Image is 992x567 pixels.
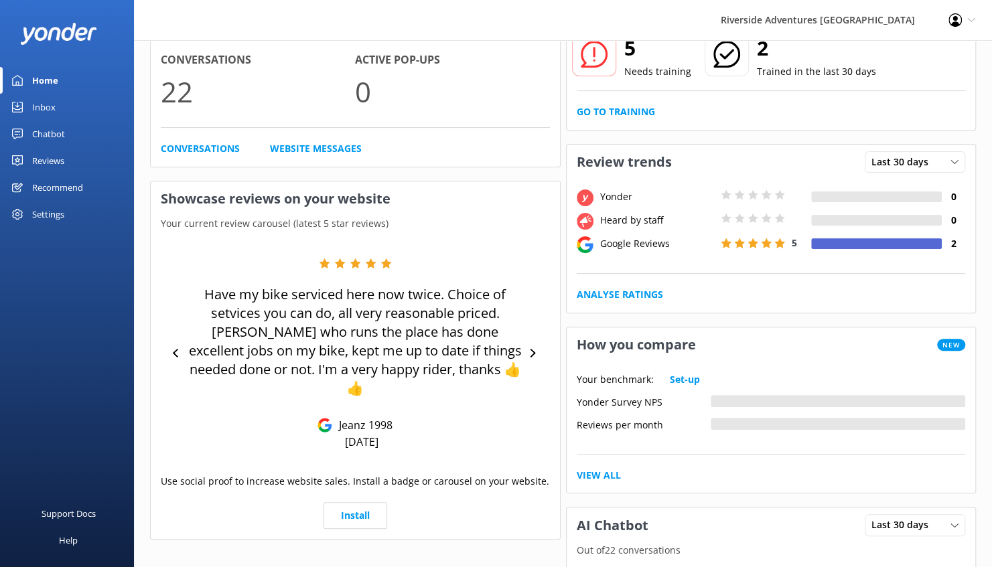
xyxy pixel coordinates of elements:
[324,502,387,529] a: Install
[355,69,549,114] p: 0
[577,287,663,302] a: Analyse Ratings
[567,508,658,543] h3: AI Chatbot
[577,418,711,430] div: Reviews per month
[597,189,717,204] div: Yonder
[942,189,965,204] h4: 0
[942,236,965,251] h4: 2
[567,327,706,362] h3: How you compare
[32,147,64,174] div: Reviews
[757,64,876,79] p: Trained in the last 30 days
[577,104,655,119] a: Go to Training
[871,517,936,532] span: Last 30 days
[161,52,355,69] h4: Conversations
[871,155,936,169] span: Last 30 days
[187,285,523,398] p: Have my bike serviced here now twice. Choice of setvices you can do, all very reasonable priced. ...
[32,174,83,201] div: Recommend
[937,339,965,351] span: New
[32,67,58,94] div: Home
[42,500,96,527] div: Support Docs
[332,418,393,432] p: Jeanz 1998
[345,434,378,449] p: [DATE]
[151,216,560,231] p: Your current review carousel (latest 5 star reviews)
[270,141,362,156] a: Website Messages
[624,64,691,79] p: Needs training
[577,372,654,387] p: Your benchmark:
[577,468,621,483] a: View All
[670,372,700,387] a: Set-up
[151,181,560,216] h3: Showcase reviews on your website
[577,395,711,407] div: Yonder Survey NPS
[59,527,78,554] div: Help
[597,236,717,251] div: Google Reviews
[567,145,682,179] h3: Review trends
[32,120,65,147] div: Chatbot
[792,236,797,249] span: 5
[317,418,332,432] img: Google Reviews
[355,52,549,69] h4: Active Pop-ups
[567,543,976,558] p: Out of 22 conversations
[942,213,965,228] h4: 0
[161,69,355,114] p: 22
[597,213,717,228] div: Heard by staff
[32,201,64,228] div: Settings
[20,23,97,45] img: yonder-white-logo.png
[161,474,549,489] p: Use social proof to increase website sales. Install a badge or carousel on your website.
[624,32,691,64] h2: 5
[32,94,56,120] div: Inbox
[757,32,876,64] h2: 2
[161,141,240,156] a: Conversations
